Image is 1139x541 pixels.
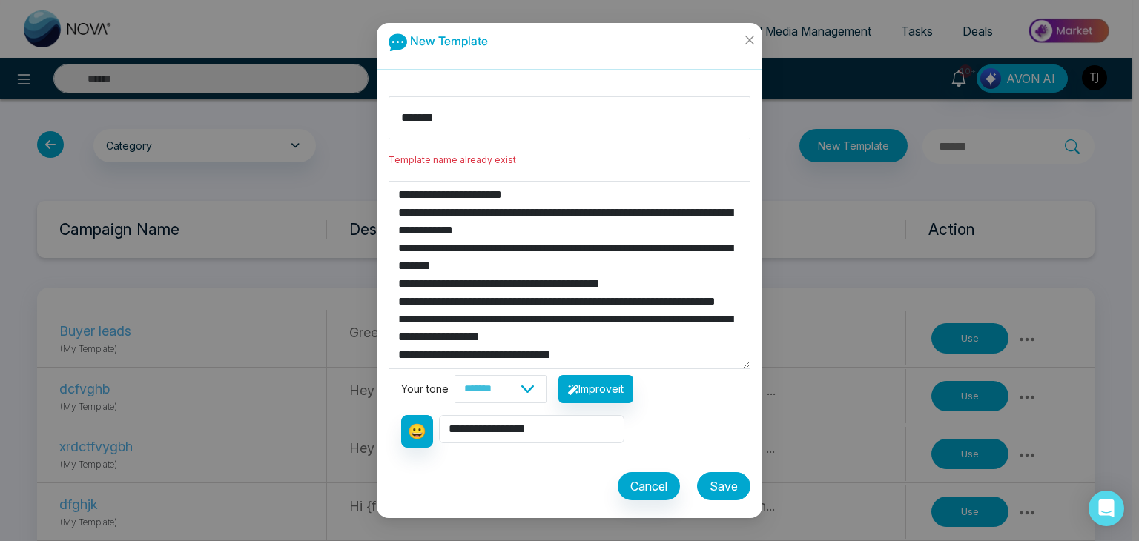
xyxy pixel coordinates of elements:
[410,33,488,48] span: New Template
[736,23,762,63] button: Close
[618,472,680,500] button: Cancel
[558,375,633,403] button: Improveit
[389,154,516,165] span: Template name already exist
[697,472,750,500] button: Save
[1089,491,1124,526] div: Open Intercom Messenger
[744,34,756,46] span: close
[401,381,455,397] div: Your tone
[401,415,433,448] button: 😀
